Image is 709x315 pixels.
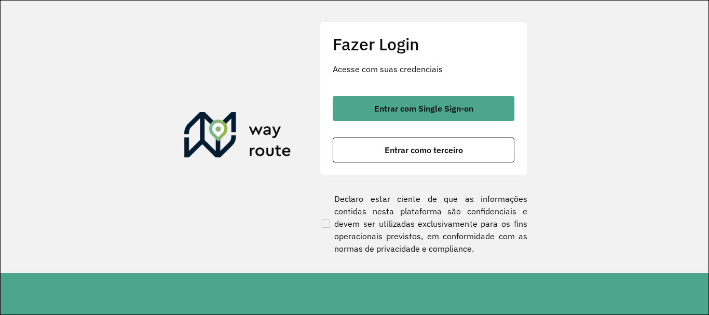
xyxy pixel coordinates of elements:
button: button [333,96,514,121]
span: Entrar como terceiro [385,146,463,154]
h2: Fazer Login [333,34,514,54]
label: Declaro estar ciente de que as informações contidas nesta plataforma são confidenciais e devem se... [320,193,527,255]
img: Roteirizador AmbevTech [184,112,291,162]
span: Entrar com Single Sign-on [374,104,473,113]
button: button [333,138,514,162]
p: Acesse com suas credenciais [333,63,514,75]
